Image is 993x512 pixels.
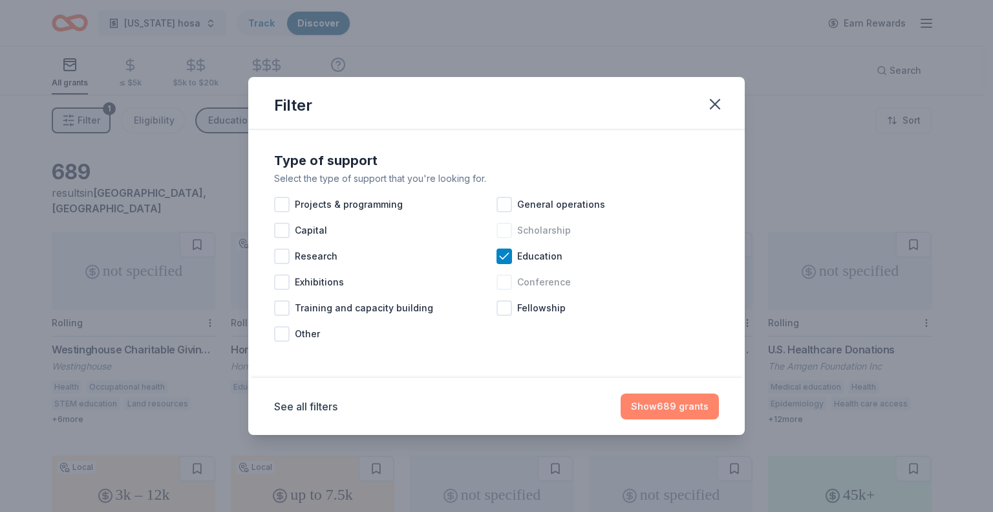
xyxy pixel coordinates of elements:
[295,300,433,316] span: Training and capacity building
[517,274,571,290] span: Conference
[274,399,337,414] button: See all filters
[274,150,719,171] div: Type of support
[274,171,719,186] div: Select the type of support that you're looking for.
[295,223,327,238] span: Capital
[295,274,344,290] span: Exhibitions
[274,95,312,116] div: Filter
[517,223,571,238] span: Scholarship
[517,197,605,212] span: General operations
[295,197,403,212] span: Projects & programming
[517,300,566,316] span: Fellowship
[295,326,320,342] span: Other
[295,249,337,264] span: Research
[621,394,719,419] button: Show689 grants
[517,249,562,264] span: Education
